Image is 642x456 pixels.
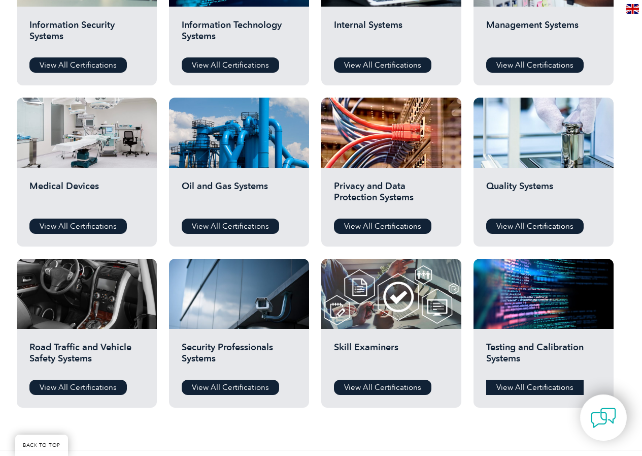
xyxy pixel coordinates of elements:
img: contact-chat.png [591,405,616,431]
a: View All Certifications [486,57,584,73]
h2: Road Traffic and Vehicle Safety Systems [29,342,144,372]
h2: Information Technology Systems [182,19,296,50]
a: View All Certifications [334,57,431,73]
a: View All Certifications [486,219,584,234]
h2: Testing and Calibration Systems [486,342,601,372]
h2: Security Professionals Systems [182,342,296,372]
h2: Information Security Systems [29,19,144,50]
h2: Oil and Gas Systems [182,180,296,211]
h2: Privacy and Data Protection Systems [334,180,449,211]
h2: Internal Systems [334,19,449,50]
a: View All Certifications [334,219,431,234]
a: View All Certifications [29,380,127,395]
img: en [626,4,639,14]
h2: Management Systems [486,19,601,50]
a: View All Certifications [182,219,279,234]
h2: Medical Devices [29,180,144,211]
a: View All Certifications [486,380,584,395]
h2: Skill Examiners [334,342,449,372]
a: View All Certifications [334,380,431,395]
a: View All Certifications [29,57,127,73]
a: View All Certifications [182,380,279,395]
a: View All Certifications [29,219,127,234]
a: BACK TO TOP [15,435,68,456]
h2: Quality Systems [486,180,601,211]
a: View All Certifications [182,57,279,73]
